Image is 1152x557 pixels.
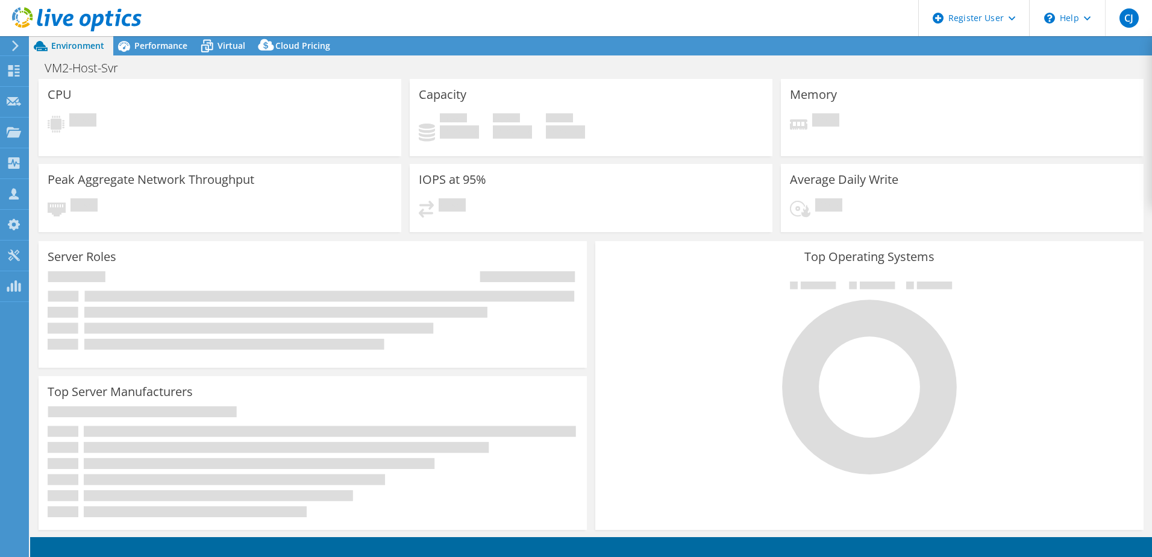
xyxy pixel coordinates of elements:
[546,113,573,125] span: Total
[69,113,96,130] span: Pending
[48,385,193,398] h3: Top Server Manufacturers
[419,173,486,186] h3: IOPS at 95%
[48,88,72,101] h3: CPU
[604,250,1135,263] h3: Top Operating Systems
[48,173,254,186] h3: Peak Aggregate Network Throughput
[439,198,466,215] span: Pending
[812,113,839,130] span: Pending
[48,250,116,263] h3: Server Roles
[493,113,520,125] span: Free
[1044,13,1055,24] svg: \n
[134,40,187,51] span: Performance
[493,125,532,139] h4: 0 GiB
[51,40,104,51] span: Environment
[218,40,245,51] span: Virtual
[440,125,479,139] h4: 0 GiB
[70,198,98,215] span: Pending
[790,88,837,101] h3: Memory
[790,173,898,186] h3: Average Daily Write
[39,61,137,75] h1: VM2-Host-Svr
[275,40,330,51] span: Cloud Pricing
[546,125,585,139] h4: 0 GiB
[440,113,467,125] span: Used
[419,88,466,101] h3: Capacity
[815,198,842,215] span: Pending
[1119,8,1139,28] span: CJ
